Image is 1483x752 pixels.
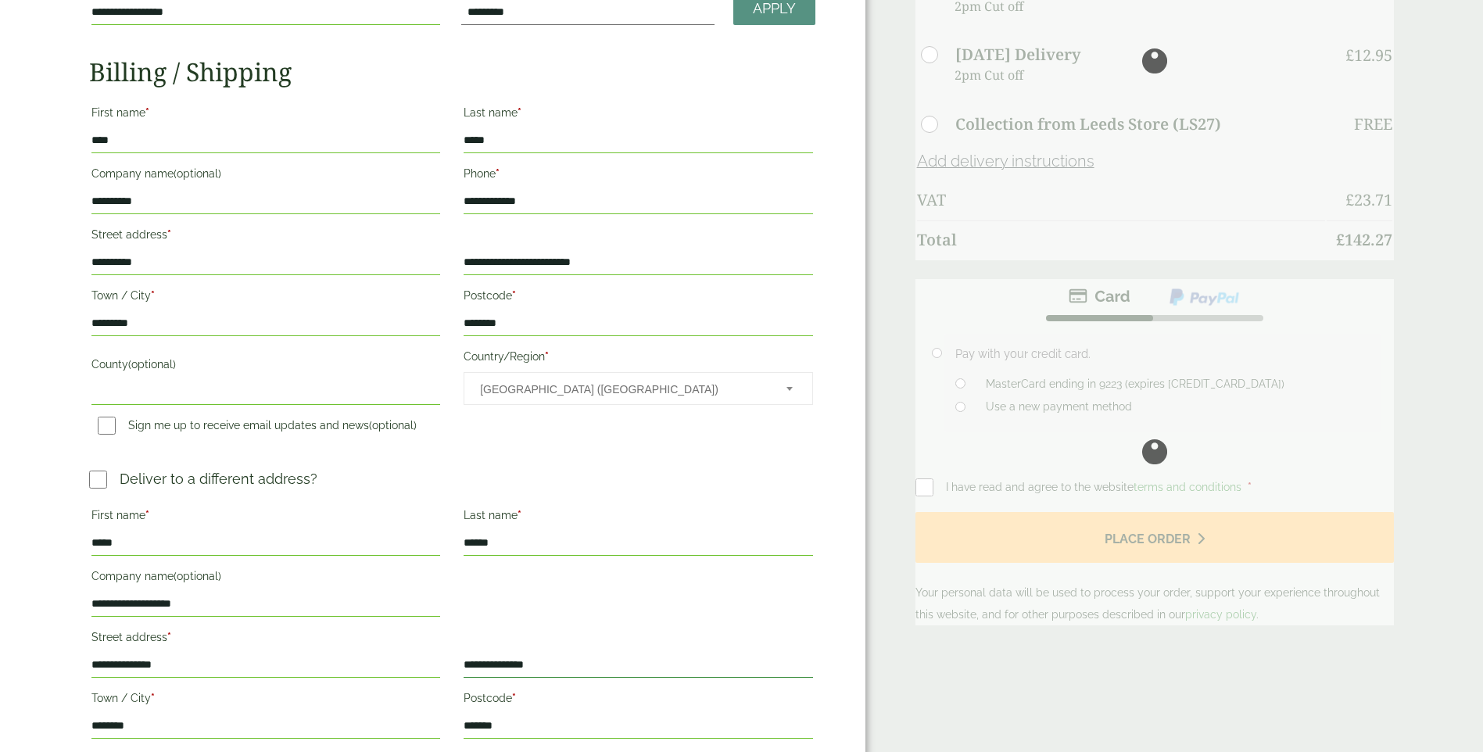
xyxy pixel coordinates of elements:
label: Last name [464,504,812,531]
abbr: required [496,167,500,180]
abbr: required [151,289,155,302]
label: Town / City [91,687,440,714]
label: Postcode [464,285,812,311]
label: County [91,353,440,380]
label: Town / City [91,285,440,311]
abbr: required [167,631,171,643]
abbr: required [518,509,521,521]
abbr: required [145,509,149,521]
span: (optional) [174,570,221,582]
abbr: required [518,106,521,119]
abbr: required [151,692,155,704]
label: Company name [91,163,440,189]
span: United Kingdom (UK) [480,373,765,406]
label: First name [91,504,440,531]
p: Deliver to a different address? [120,468,317,489]
label: Street address [91,224,440,250]
input: Sign me up to receive email updates and news(optional) [98,417,116,435]
abbr: required [145,106,149,119]
label: Sign me up to receive email updates and news [91,419,423,436]
abbr: required [512,692,516,704]
abbr: required [512,289,516,302]
span: (optional) [128,358,176,371]
label: Last name [464,102,812,128]
label: Phone [464,163,812,189]
label: First name [91,102,440,128]
label: Street address [91,626,440,653]
abbr: required [545,350,549,363]
span: (optional) [369,419,417,432]
label: Postcode [464,687,812,714]
span: (optional) [174,167,221,180]
h2: Billing / Shipping [89,57,815,87]
abbr: required [167,228,171,241]
label: Company name [91,565,440,592]
span: Country/Region [464,372,812,405]
label: Country/Region [464,346,812,372]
